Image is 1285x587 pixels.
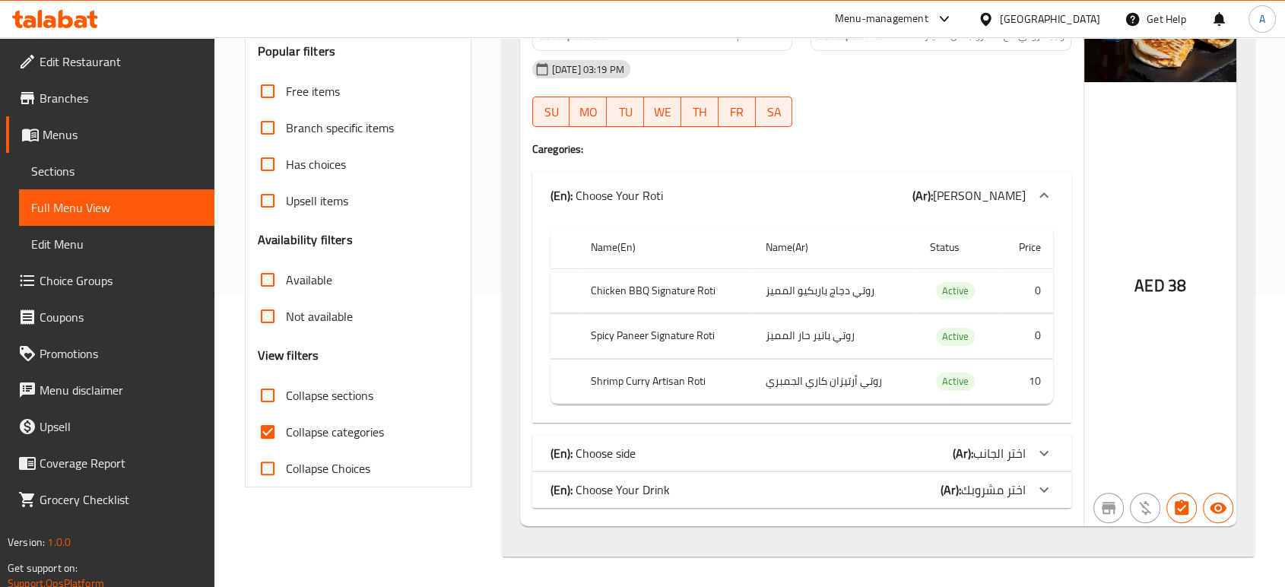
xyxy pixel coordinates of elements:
[532,435,1071,471] div: (En): Choose side(Ar):اختر الجانب
[532,141,1071,157] h4: Caregories:
[550,481,670,499] p: Choose Your Drink
[579,226,753,269] th: Name(En)
[936,328,975,345] span: Active
[31,162,202,180] span: Sections
[650,101,675,123] span: WE
[6,372,214,408] a: Menu disclaimer
[961,478,1026,501] span: اختر مشروبك
[539,101,564,123] span: SU
[579,314,753,359] th: Spicy Paneer Signature Roti
[31,198,202,217] span: Full Menu View
[546,62,630,77] span: [DATE] 03:19 PM
[1203,493,1233,523] button: Available
[31,235,202,253] span: Edit Menu
[754,359,919,404] td: روتي أرتيزان كاري الجمبري
[762,101,787,123] span: SA
[6,43,214,80] a: Edit Restaurant
[286,155,346,173] span: Has choices
[286,459,370,478] span: Collapse Choices
[579,359,753,404] th: Shrimp Curry Artisan Roti
[40,271,202,290] span: Choice Groups
[613,101,638,123] span: TU
[725,101,750,123] span: FR
[550,442,573,465] b: (En):
[576,101,601,123] span: MO
[1168,271,1186,300] span: 38
[286,423,384,441] span: Collapse categories
[999,226,1053,269] th: Price
[40,344,202,363] span: Promotions
[999,359,1053,404] td: 10
[286,119,394,137] span: Branch specific items
[918,226,998,269] th: Status
[550,478,573,501] b: (En):
[43,125,202,144] span: Menus
[1166,493,1197,523] button: Has choices
[40,52,202,71] span: Edit Restaurant
[550,226,1053,405] table: choices table
[941,478,961,501] b: (Ar):
[8,532,45,552] span: Version:
[532,171,1071,220] div: (En): Choose Your Roti(Ar):[PERSON_NAME]
[6,481,214,518] a: Grocery Checklist
[936,373,975,391] div: Active
[532,97,570,127] button: SU
[912,184,933,207] b: (Ar):
[19,226,214,262] a: Edit Menu
[607,97,644,127] button: TU
[1259,11,1265,27] span: A
[40,381,202,399] span: Menu disclaimer
[532,471,1071,508] div: (En): Choose Your Drink(Ar):اختر مشروبك
[40,89,202,107] span: Branches
[258,231,353,249] h3: Availability filters
[286,192,348,210] span: Upsell items
[999,268,1053,313] td: 0
[953,442,973,465] b: (Ar):
[19,153,214,189] a: Sections
[999,314,1053,359] td: 0
[40,490,202,509] span: Grocery Checklist
[6,408,214,445] a: Upsell
[936,373,975,390] span: Active
[681,97,719,127] button: TH
[754,226,919,269] th: Name(Ar)
[40,308,202,326] span: Coupons
[286,307,353,325] span: Not available
[644,97,681,127] button: WE
[19,189,214,226] a: Full Menu View
[286,386,373,405] span: Collapse sections
[539,26,607,45] strong: Description En:
[754,268,919,313] td: روتي دجاج باربكيو المميز
[8,558,78,578] span: Get support on:
[719,97,756,127] button: FR
[286,82,340,100] span: Free items
[1000,11,1100,27] div: [GEOGRAPHIC_DATA]
[817,26,883,45] strong: Description Ar:
[286,271,332,289] span: Available
[1093,493,1124,523] button: Not branch specific item
[6,335,214,372] a: Promotions
[550,186,663,205] p: Choose Your Roti
[550,444,636,462] p: Choose side
[40,417,202,436] span: Upsell
[936,282,975,300] span: Active
[579,268,753,313] th: Chicken BBQ Signature Roti
[1130,493,1160,523] button: Purchased item
[933,184,1026,207] span: [PERSON_NAME]
[6,262,214,299] a: Choice Groups
[1134,271,1164,300] span: AED
[756,97,793,127] button: SA
[936,328,975,346] div: Active
[754,314,919,359] td: روتي بانير حار المميز
[258,43,458,60] h3: Popular filters
[6,80,214,116] a: Branches
[835,10,928,28] div: Menu-management
[6,445,214,481] a: Coverage Report
[258,347,319,364] h3: View filters
[6,116,214,153] a: Menus
[973,442,1026,465] span: اختر الجانب
[47,532,71,552] span: 1.0.0
[550,184,573,207] b: (En):
[40,454,202,472] span: Coverage Report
